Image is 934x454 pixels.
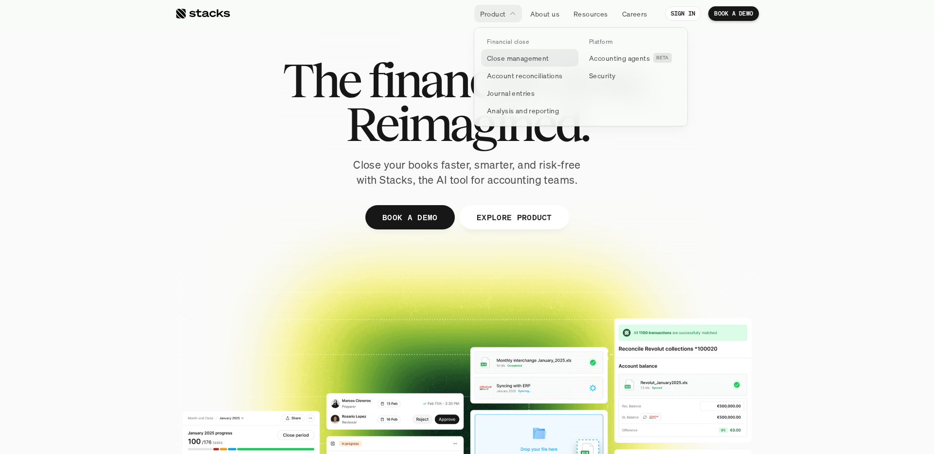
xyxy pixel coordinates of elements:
p: About us [530,9,559,19]
h2: BETA [656,55,669,61]
p: Financial close [487,38,529,45]
p: Close your books faster, smarter, and risk-free with Stacks, the AI tool for accounting teams. [345,157,589,188]
a: Analysis and reporting [481,102,578,119]
p: Close management [487,53,549,63]
a: Close management [481,49,578,67]
p: Account reconciliations [487,70,563,81]
p: Accounting agents [589,53,650,63]
p: Product [480,9,506,19]
span: Reimagined. [346,102,589,146]
a: BOOK A DEMO [365,205,455,229]
p: BOOK A DEMO [714,10,753,17]
p: BOOK A DEMO [382,210,438,224]
a: Accounting agentsBETA [583,49,681,67]
p: Analysis and reporting [487,105,559,116]
p: Platform [589,38,613,45]
span: financial [368,58,536,102]
p: SIGN IN [671,10,696,17]
a: EXPLORE PRODUCT [459,205,569,229]
a: Resources [568,5,614,22]
a: About us [524,5,565,22]
p: Security [589,70,615,81]
a: Journal entries [481,84,578,102]
p: Journal entries [487,88,535,98]
span: The [283,58,360,102]
a: Privacy Policy [115,185,158,192]
a: SIGN IN [665,6,701,21]
p: Resources [574,9,608,19]
p: Careers [622,9,647,19]
a: BOOK A DEMO [708,6,759,21]
a: Careers [616,5,653,22]
a: Security [583,67,681,84]
p: EXPLORE PRODUCT [476,210,552,224]
a: Account reconciliations [481,67,578,84]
